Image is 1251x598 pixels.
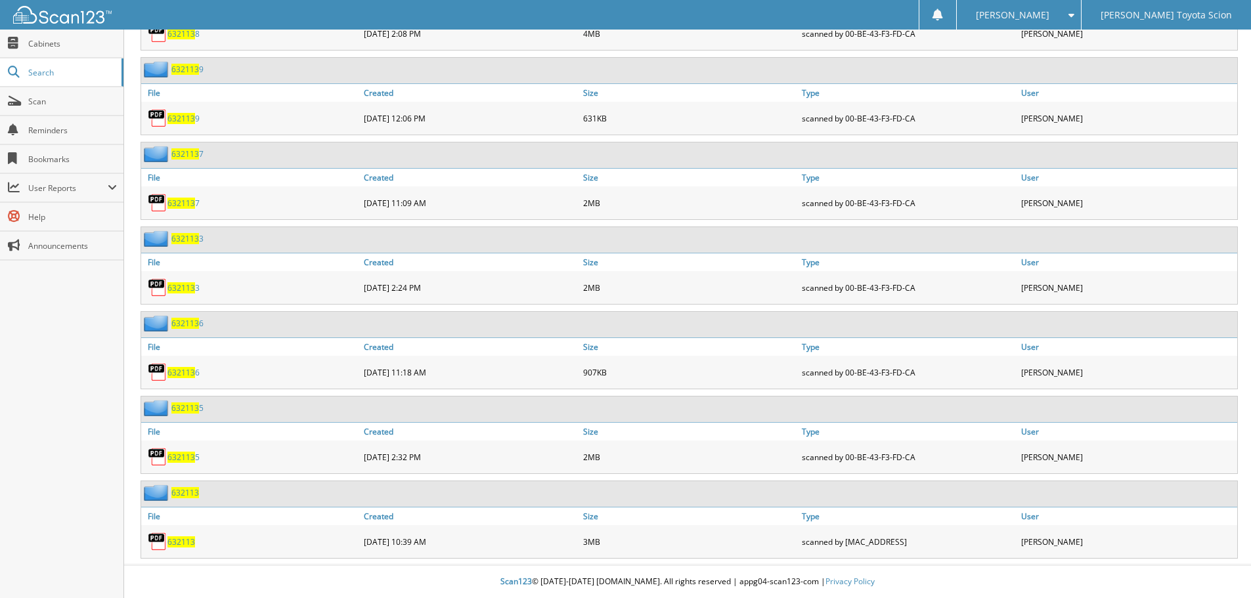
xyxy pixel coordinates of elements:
[141,84,361,102] a: File
[124,566,1251,598] div: © [DATE]-[DATE] [DOMAIN_NAME]. All rights reserved | appg04-scan123-com |
[144,484,171,501] img: folder2.png
[1018,507,1237,525] a: User
[148,108,167,128] img: PDF.png
[148,193,167,213] img: PDF.png
[167,452,200,463] a: 6321135
[825,576,875,587] a: Privacy Policy
[144,146,171,162] img: folder2.png
[361,444,580,470] div: [DATE] 2:32 PM
[28,211,117,223] span: Help
[171,64,199,75] span: 632113
[144,230,171,247] img: folder2.png
[28,125,117,136] span: Reminders
[580,423,799,440] a: Size
[28,182,108,194] span: User Reports
[799,105,1018,131] div: scanned by 00-BE-43-F3-FD-CA
[141,338,361,356] a: File
[148,278,167,297] img: PDF.png
[167,282,200,293] a: 6321133
[361,190,580,216] div: [DATE] 11:09 AM
[167,113,200,124] a: 6321139
[171,402,199,414] span: 632113
[167,113,195,124] span: 632113
[1018,190,1237,216] div: [PERSON_NAME]
[580,274,799,301] div: 2MB
[28,154,117,165] span: Bookmarks
[799,444,1018,470] div: scanned by 00-BE-43-F3-FD-CA
[1018,169,1237,186] a: User
[148,447,167,467] img: PDF.png
[167,28,200,39] a: 6321138
[799,169,1018,186] a: Type
[1018,274,1237,301] div: [PERSON_NAME]
[799,274,1018,301] div: scanned by 00-BE-43-F3-FD-CA
[799,423,1018,440] a: Type
[171,318,199,329] span: 632113
[361,423,580,440] a: Created
[1018,253,1237,271] a: User
[500,576,532,587] span: Scan123
[1018,20,1237,47] div: [PERSON_NAME]
[167,198,200,209] a: 6321137
[799,528,1018,555] div: scanned by [MAC_ADDRESS]
[171,402,204,414] a: 6321135
[1018,84,1237,102] a: User
[141,253,361,271] a: File
[580,338,799,356] a: Size
[171,233,199,244] span: 632113
[167,367,200,378] a: 6321136
[171,148,199,160] span: 632113
[799,20,1018,47] div: scanned by 00-BE-43-F3-FD-CA
[141,169,361,186] a: File
[141,507,361,525] a: File
[580,105,799,131] div: 631KB
[1018,338,1237,356] a: User
[580,359,799,385] div: 907KB
[148,24,167,43] img: PDF.png
[167,198,195,209] span: 632113
[144,400,171,416] img: folder2.png
[361,274,580,301] div: [DATE] 2:24 PM
[580,444,799,470] div: 2MB
[1018,528,1237,555] div: [PERSON_NAME]
[1018,423,1237,440] a: User
[13,6,112,24] img: scan123-logo-white.svg
[799,338,1018,356] a: Type
[361,253,580,271] a: Created
[361,84,580,102] a: Created
[361,359,580,385] div: [DATE] 11:18 AM
[1018,359,1237,385] div: [PERSON_NAME]
[171,487,199,498] a: 632113
[580,20,799,47] div: 4MB
[1101,11,1232,19] span: [PERSON_NAME] Toyota Scion
[167,28,195,39] span: 632113
[141,423,361,440] a: File
[171,148,204,160] a: 6321137
[144,315,171,331] img: folder2.png
[148,532,167,551] img: PDF.png
[1185,535,1251,598] iframe: Chat Widget
[580,507,799,525] a: Size
[799,84,1018,102] a: Type
[167,452,195,463] span: 632113
[799,253,1018,271] a: Type
[28,96,117,107] span: Scan
[361,507,580,525] a: Created
[580,253,799,271] a: Size
[171,318,204,329] a: 6321136
[171,64,204,75] a: 6321139
[580,169,799,186] a: Size
[361,105,580,131] div: [DATE] 12:06 PM
[167,367,195,378] span: 632113
[167,282,195,293] span: 632113
[148,362,167,382] img: PDF.png
[580,84,799,102] a: Size
[361,528,580,555] div: [DATE] 10:39 AM
[361,338,580,356] a: Created
[799,507,1018,525] a: Type
[799,190,1018,216] div: scanned by 00-BE-43-F3-FD-CA
[167,536,195,547] a: 632113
